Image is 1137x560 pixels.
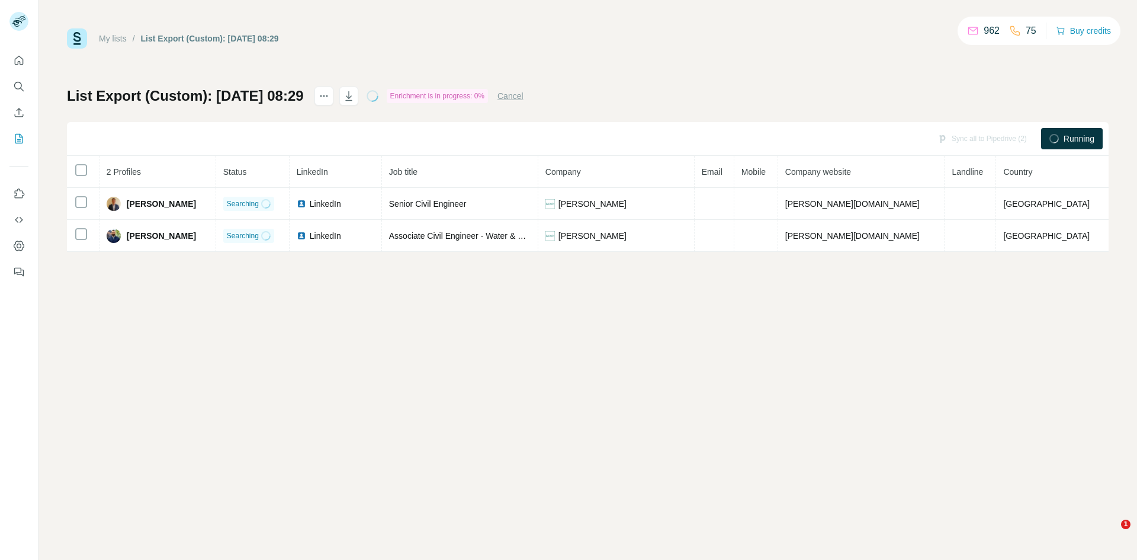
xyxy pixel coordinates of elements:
[107,167,141,177] span: 2 Profiles
[9,183,28,204] button: Use Surfe on LinkedIn
[785,231,920,241] span: [PERSON_NAME][DOMAIN_NAME]
[127,198,196,210] span: [PERSON_NAME]
[297,231,306,241] img: LinkedIn logo
[984,24,1000,38] p: 962
[389,199,467,209] span: Senior Civil Engineer
[9,128,28,149] button: My lists
[1003,199,1090,209] span: [GEOGRAPHIC_DATA]
[558,198,627,210] span: [PERSON_NAME]
[741,167,766,177] span: Mobile
[497,90,523,102] button: Cancel
[9,261,28,283] button: Feedback
[314,87,333,105] button: actions
[107,229,121,243] img: Avatar
[1097,520,1125,548] iframe: Intercom live chat
[67,87,304,105] h1: List Export (Custom): [DATE] 08:29
[702,167,722,177] span: Email
[1121,520,1130,529] span: 1
[785,199,920,209] span: [PERSON_NAME][DOMAIN_NAME]
[1026,24,1036,38] p: 75
[389,231,544,241] span: Associate Civil Engineer - Water & Utilities
[141,33,279,44] div: List Export (Custom): [DATE] 08:29
[785,167,851,177] span: Company website
[227,199,259,209] span: Searching
[387,89,488,103] div: Enrichment is in progress: 0%
[545,199,555,209] img: company-logo
[67,28,87,49] img: Surfe Logo
[545,167,581,177] span: Company
[310,198,341,210] span: LinkedIn
[545,231,555,241] img: company-logo
[297,199,306,209] img: LinkedIn logo
[9,235,28,257] button: Dashboard
[133,33,135,44] li: /
[223,167,247,177] span: Status
[9,76,28,97] button: Search
[9,209,28,231] button: Use Surfe API
[227,231,259,241] span: Searching
[127,230,196,242] span: [PERSON_NAME]
[389,167,417,177] span: Job title
[952,167,983,177] span: Landline
[297,167,328,177] span: LinkedIn
[1003,231,1090,241] span: [GEOGRAPHIC_DATA]
[9,50,28,71] button: Quick start
[310,230,341,242] span: LinkedIn
[1056,23,1111,39] button: Buy credits
[558,230,627,242] span: [PERSON_NAME]
[9,102,28,123] button: Enrich CSV
[99,34,127,43] a: My lists
[1064,133,1094,145] span: Running
[107,197,121,211] img: Avatar
[1003,167,1032,177] span: Country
